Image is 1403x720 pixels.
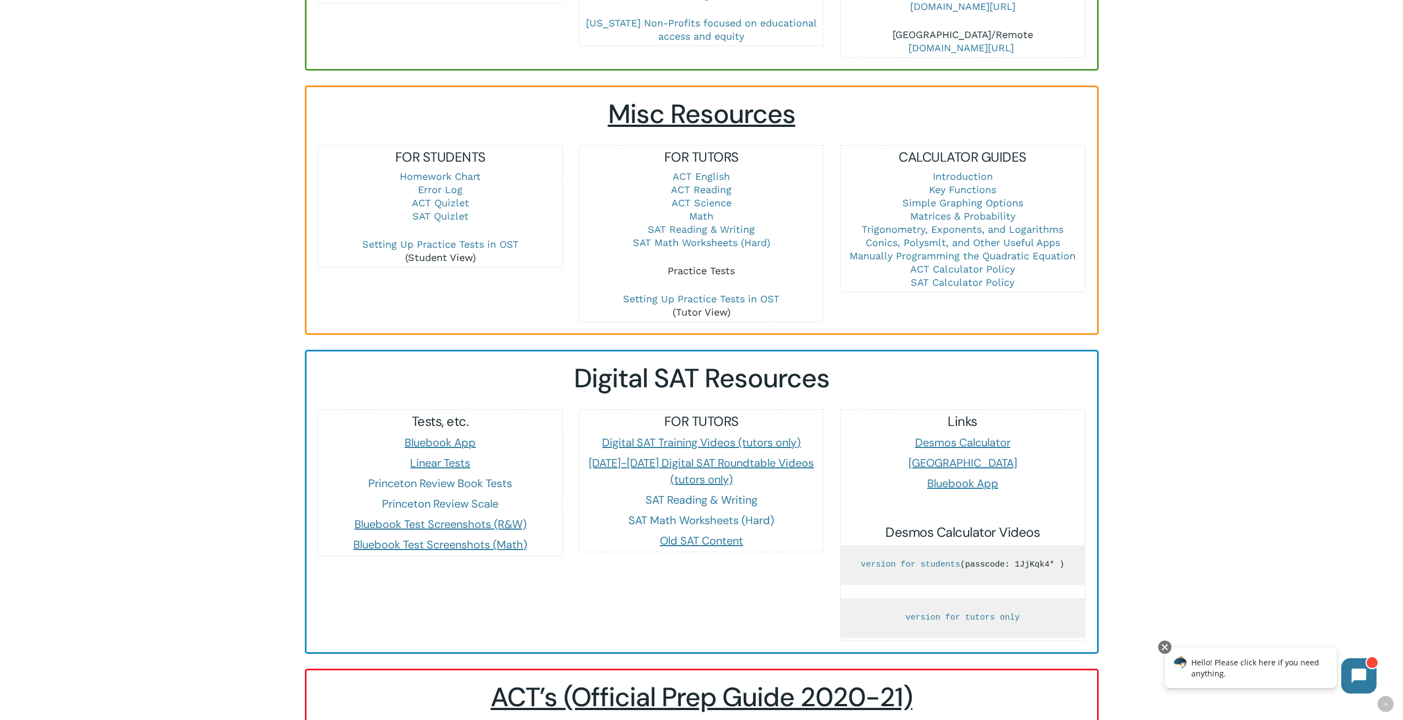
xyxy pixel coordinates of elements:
[412,197,469,209] a: ACT Quizlet
[1153,638,1388,705] iframe: Chatbot
[909,42,1014,54] a: [DOMAIN_NAME][URL]
[633,237,770,248] a: SAT Math Worksheets (Hard)
[841,524,1085,541] h5: Desmos Calculator Videos
[354,517,526,531] a: Bluebook Test Screenshots (R&W)
[841,413,1085,430] h5: Links
[929,184,996,195] a: Key Functions
[911,276,1014,288] a: SAT Calculator Policy
[602,435,800,450] a: Digital SAT Training Videos (tutors only)
[405,435,476,450] a: Bluebook App
[671,197,732,209] a: ACT Science
[866,237,1060,248] a: Conics, Polysmlt, and Other Useful Apps
[318,362,1085,394] h2: Digital SAT Resources
[623,293,780,305] a: Setting Up Practice Tests in OST
[910,210,1015,222] a: Matrices & Probability
[400,170,481,182] a: Homework Chart
[589,456,814,487] a: [DATE]-[DATE] Digital SAT Roundtable Videos (tutors only)
[412,210,469,222] a: SAT Quizlet
[933,170,993,182] a: Introduction
[579,413,824,430] h5: FOR TUTORS
[927,476,998,490] a: Bluebook App
[648,223,755,235] a: SAT Reading & Writing
[861,560,960,569] a: version for students
[841,28,1085,55] p: [GEOGRAPHIC_DATA]/Remote
[579,292,824,319] p: (Tutor View)
[382,497,498,511] a: Princeton Review Scale
[318,148,562,166] h5: FOR STUDENTS
[628,513,774,527] a: SAT Math Worksheets (Hard)
[579,148,824,166] h5: FOR TUTORS
[668,265,735,276] a: Practice Tests
[671,184,732,195] a: ACT Reading
[491,680,912,714] span: ACT’s (Official Prep Guide 2020-21)
[660,534,743,548] a: Old SAT Content
[362,238,519,250] a: Setting Up Practice Tests in OST
[318,413,562,430] h5: Tests, etc.
[368,476,512,490] a: Princeton Review Book Tests
[850,250,1076,262] a: Manually Programming the Quadratic Equation
[689,210,713,222] a: Math
[586,17,817,42] a: [US_STATE] Non-Profits focused on educational access and equity
[909,456,1017,470] a: [GEOGRAPHIC_DATA]
[906,613,1020,622] a: version for tutors only
[910,263,1015,275] a: ACT Calculator Policy
[862,223,1063,235] a: Trigonometry, Exponents, and Logarithms
[410,456,470,470] a: Linear Tests
[841,148,1085,166] h5: CALCULATOR GUIDES
[673,170,730,182] a: ACT English
[418,184,463,195] a: Error Log
[902,197,1023,209] a: Simple Graphing Options
[915,435,1010,450] a: Desmos Calculator
[841,545,1085,585] pre: (passcode: 1JjKqk4* )
[353,537,527,552] a: Bluebook Test Screenshots (Math)
[608,97,795,131] span: Misc Resources
[910,1,1015,12] a: [DOMAIN_NAME][URL]
[646,493,757,507] a: SAT Reading & Writing
[318,238,562,264] p: (Student View)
